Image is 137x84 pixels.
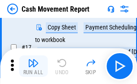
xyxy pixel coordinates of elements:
[119,4,130,14] img: Settings menu
[107,5,115,13] img: Support
[7,4,18,14] img: Back
[22,5,89,13] div: Cash Movement Report
[85,58,96,68] img: Skip
[112,59,127,73] img: Main button
[46,22,78,33] div: Copy Sheet
[85,70,97,75] div: Skip
[35,37,65,43] div: to workbook
[28,58,39,68] img: Run All
[76,55,105,77] button: Skip
[23,70,44,75] div: Run All
[22,44,31,51] span: # 17
[19,55,48,77] button: Run All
